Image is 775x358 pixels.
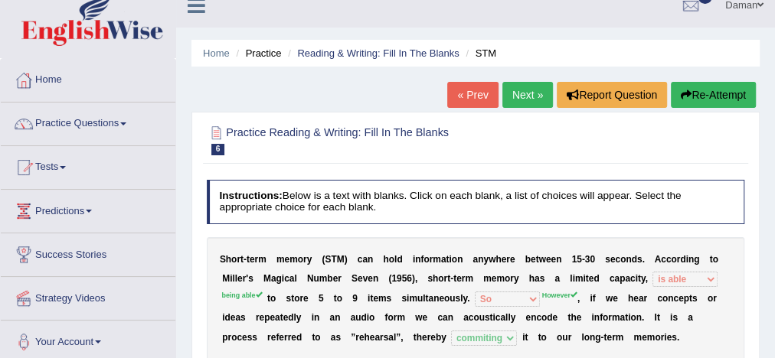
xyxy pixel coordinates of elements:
[327,273,332,284] b: b
[612,312,620,323] b: m
[307,254,312,265] b: y
[536,312,541,323] b: c
[514,273,519,284] b: y
[655,254,662,265] b: A
[632,254,637,265] b: d
[331,254,336,265] b: T
[535,254,538,265] b: t
[407,273,412,284] b: 6
[529,273,535,284] b: h
[423,254,429,265] b: o
[710,254,713,265] b: t
[235,273,237,284] b: l
[620,312,625,323] b: a
[673,293,679,304] b: c
[243,273,247,284] b: r
[646,273,648,284] b: ,
[240,254,244,265] b: t
[589,273,594,284] b: e
[224,312,230,323] b: d
[384,312,387,323] b: f
[368,293,370,304] b: i
[603,312,608,323] b: o
[314,312,319,323] b: n
[271,332,276,343] b: e
[415,273,417,284] b: ,
[420,254,423,265] b: f
[369,312,374,323] b: o
[444,293,450,304] b: o
[319,293,324,304] b: 5
[367,312,369,323] b: i
[250,254,255,265] b: e
[450,293,455,304] b: u
[1,103,175,141] a: Practice Questions
[370,293,373,304] b: t
[672,312,678,323] b: s
[551,254,556,265] b: e
[355,312,361,323] b: u
[329,312,335,323] b: a
[415,312,422,323] b: w
[1,190,175,228] a: Predictions
[207,180,745,223] h4: Below is a text with blanks. Click on each blank, a list of choices will appear. Select the appro...
[409,293,417,304] b: m
[263,273,271,284] b: M
[288,312,293,323] b: d
[373,273,378,284] b: n
[307,273,314,284] b: N
[538,254,545,265] b: w
[231,332,237,343] b: o
[688,254,694,265] b: n
[276,254,285,265] b: m
[402,273,407,284] b: 5
[389,254,394,265] b: o
[684,293,689,304] b: p
[571,254,577,265] b: 1
[654,312,656,323] b: I
[270,312,275,323] b: e
[495,254,501,265] b: h
[708,293,713,304] b: o
[585,254,590,265] b: 3
[541,312,547,323] b: o
[657,312,660,323] b: t
[686,254,688,265] b: i
[270,293,276,304] b: o
[237,273,243,284] b: e
[492,273,497,284] b: e
[397,312,405,323] b: m
[299,293,303,304] b: r
[450,273,453,284] b: -
[438,273,443,284] b: o
[401,293,407,304] b: s
[643,293,647,304] b: r
[467,293,469,304] b: .
[397,254,402,265] b: d
[361,312,366,323] b: d
[605,254,610,265] b: s
[552,312,558,323] b: e
[483,273,492,284] b: m
[546,254,551,265] b: e
[556,254,561,265] b: n
[283,312,289,323] b: e
[613,293,618,304] b: e
[259,312,264,323] b: e
[567,312,571,323] b: t
[586,273,589,284] b: t
[510,254,515,265] b: e
[572,273,574,284] b: i
[294,273,296,284] b: l
[298,254,303,265] b: o
[455,293,460,304] b: s
[449,254,451,265] b: i
[620,254,626,265] b: o
[362,254,368,265] b: a
[322,254,325,265] b: (
[460,293,463,304] b: l
[577,254,582,265] b: 5
[289,254,298,265] b: m
[207,123,541,155] h2: Practice Reading & Writing: Fill In The Blanks
[226,254,231,265] b: h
